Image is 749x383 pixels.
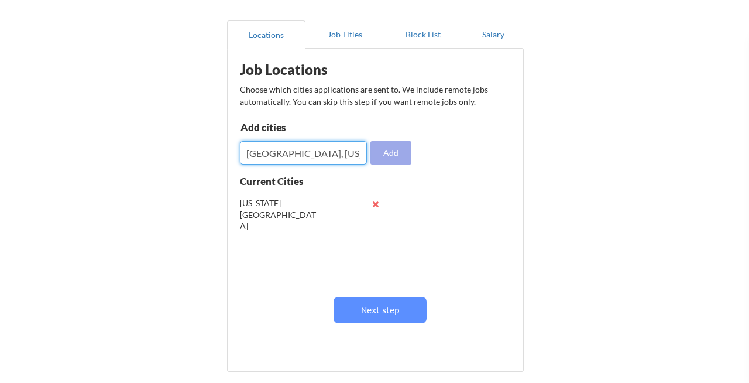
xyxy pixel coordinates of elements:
div: [US_STATE][GEOGRAPHIC_DATA] [240,197,317,232]
button: Next step [334,297,427,323]
button: Block List [384,20,462,49]
button: Locations [227,20,305,49]
input: Type here... [240,141,367,165]
button: Add [370,141,411,165]
button: Salary [462,20,524,49]
div: Add cities [240,122,362,132]
button: Job Titles [305,20,384,49]
div: Current Cities [240,176,329,186]
div: Choose which cities applications are sent to. We include remote jobs automatically. You can skip ... [240,83,509,108]
div: Job Locations [240,63,387,77]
